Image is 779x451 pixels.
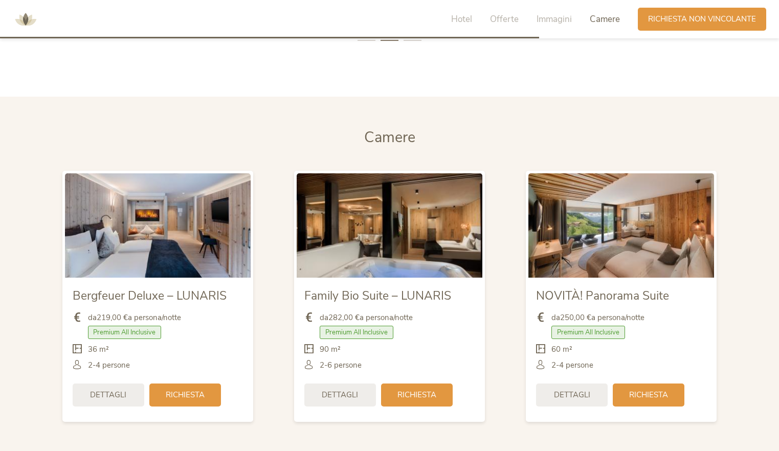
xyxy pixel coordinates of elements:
span: 2-4 persone [551,360,593,371]
span: NOVITÀ! Panorama Suite [536,288,669,304]
span: Family Bio Suite – LUNARIS [304,288,451,304]
span: Bergfeuer Deluxe – LUNARIS [73,288,227,304]
span: Richiesta [397,390,436,400]
span: 90 m² [320,344,341,355]
span: Premium All Inclusive [320,326,393,339]
span: Immagini [537,13,572,25]
span: Hotel [451,13,472,25]
span: Premium All Inclusive [88,326,162,339]
span: 60 m² [551,344,572,355]
span: Richiesta non vincolante [648,14,756,25]
b: 250,00 € [560,312,591,323]
span: da a persona/notte [88,312,181,323]
img: NOVITÀ! Panorama Suite [528,173,714,278]
span: 2-6 persone [320,360,362,371]
span: 2-4 persone [88,360,130,371]
span: Camere [590,13,620,25]
span: Richiesta [166,390,205,400]
a: AMONTI & LUNARIS Wellnessresort [10,15,41,22]
img: AMONTI & LUNARIS Wellnessresort [10,4,41,35]
span: Dettagli [554,390,590,400]
b: 219,00 € [97,312,128,323]
span: Dettagli [90,390,126,400]
span: Premium All Inclusive [551,326,625,339]
span: Camere [364,127,415,147]
span: Offerte [490,13,519,25]
span: da a persona/notte [320,312,413,323]
span: Richiesta [629,390,668,400]
span: 36 m² [88,344,109,355]
img: Bergfeuer Deluxe – LUNARIS [65,173,251,278]
img: Family Bio Suite – LUNARIS [297,173,482,278]
span: da a persona/notte [551,312,644,323]
span: Dettagli [322,390,358,400]
b: 282,00 € [328,312,360,323]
